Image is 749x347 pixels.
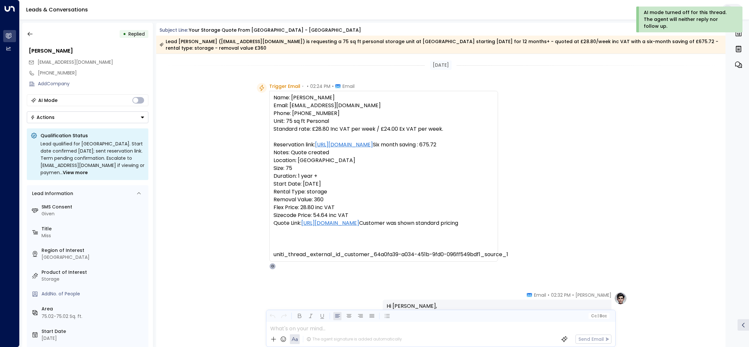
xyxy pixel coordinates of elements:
div: Lead [PERSON_NAME] ([EMAIL_ADDRESS][DOMAIN_NAME]) is requesting a 75 sq ft personal storage unit ... [159,38,722,51]
div: Your storage quote from [GEOGRAPHIC_DATA] - [GEOGRAPHIC_DATA] [189,27,361,34]
span: Email [534,292,546,298]
span: Replied [128,31,145,37]
div: O [269,263,276,270]
button: Cc|Bcc [588,313,609,319]
div: Button group with a nested menu [27,111,148,123]
span: 02:24 PM [310,83,330,90]
div: AddNo. of People [42,290,146,297]
div: The agent signature is added automatically [307,336,402,342]
span: • [548,292,549,298]
div: [PERSON_NAME] [29,47,148,55]
div: Actions [30,114,55,120]
p: Qualification Status [41,132,144,139]
div: [DATE] [430,60,452,70]
span: [PERSON_NAME] [575,292,611,298]
span: • [332,83,334,90]
button: Undo [268,312,276,320]
div: AddCompany [38,80,148,87]
div: [DATE] [42,335,146,342]
span: mariia001@outlook.com [38,59,113,66]
div: AI Mode [38,97,58,104]
label: SMS Consent [42,204,146,210]
label: Title [42,225,146,232]
span: • [572,292,574,298]
span: • [307,83,308,90]
div: 75.02-75.02 Sq. ft. [42,313,82,320]
a: Leads & Conversations [26,6,88,13]
span: View more [63,169,88,176]
a: [URL][DOMAIN_NAME] [301,219,359,227]
div: Miss [42,232,146,239]
span: • [302,83,304,90]
label: Start Date [42,328,146,335]
span: 02:32 PM [551,292,571,298]
label: Region of Interest [42,247,146,254]
span: Cc Bcc [591,314,607,318]
label: Product of Interest [42,269,146,276]
span: Subject Line: [159,27,188,33]
a: [URL][DOMAIN_NAME] [315,141,373,149]
pre: Name: [PERSON_NAME] Email: [EMAIL_ADDRESS][DOMAIN_NAME] Phone: [PHONE_NUMBER] Unit: 75 sq ft Pers... [274,94,494,258]
div: Lead Information [30,190,73,197]
div: Given [42,210,146,217]
span: | [597,314,599,318]
img: profile-logo.png [614,292,627,305]
div: Lead qualified for [GEOGRAPHIC_DATA]. Start date confirmed [DATE]; sent reservation link. Term pe... [41,140,144,176]
div: AI mode turned off for this thread. The agent will neither reply nor follow up. [644,9,734,30]
div: • [123,28,126,40]
div: [PHONE_NUMBER] [38,70,148,76]
button: Actions [27,111,148,123]
div: [GEOGRAPHIC_DATA] [42,254,146,261]
span: [EMAIL_ADDRESS][DOMAIN_NAME] [38,59,113,65]
label: Area [42,306,146,312]
button: Redo [280,312,288,320]
div: Storage [42,276,146,283]
span: Trigger Email [269,83,300,90]
span: Email [342,83,355,90]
